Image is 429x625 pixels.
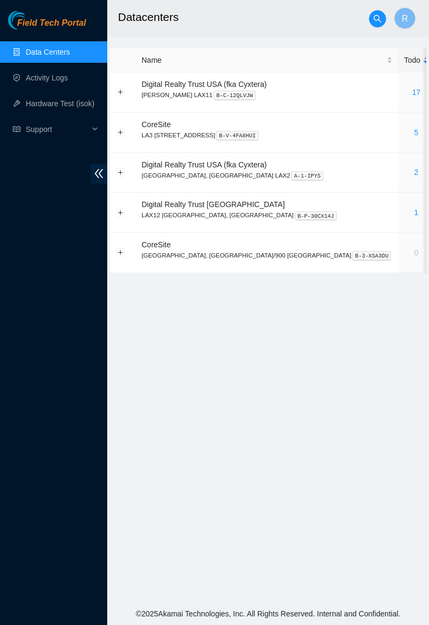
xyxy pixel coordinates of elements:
[142,130,393,140] p: LA3 [STREET_ADDRESS]
[142,200,285,209] span: Digital Realty Trust [GEOGRAPHIC_DATA]
[91,164,107,183] span: double-left
[414,248,418,257] a: 0
[8,11,54,30] img: Akamai Technologies
[369,14,386,23] span: search
[142,210,393,220] p: LAX12 [GEOGRAPHIC_DATA], [GEOGRAPHIC_DATA]
[8,19,86,33] a: Akamai TechnologiesField Tech Portal
[394,8,416,29] button: R
[142,90,393,100] p: [PERSON_NAME] LAX11
[142,251,393,260] p: [GEOGRAPHIC_DATA], [GEOGRAPHIC_DATA]/900 [GEOGRAPHIC_DATA]
[142,120,171,129] span: CoreSite
[414,128,418,137] a: 5
[116,128,125,137] button: Expand row
[142,80,267,89] span: Digital Realty Trust USA (fka Cyxtera)
[213,91,256,100] kbd: B-C-12QLVJW
[412,88,420,97] a: 17
[17,18,86,28] span: Field Tech Portal
[369,10,386,27] button: search
[142,160,267,169] span: Digital Realty Trust USA (fka Cyxtera)
[142,240,171,249] span: CoreSite
[116,248,125,257] button: Expand row
[116,88,125,97] button: Expand row
[295,211,337,221] kbd: B-P-30CX14J
[291,171,323,181] kbd: A-1-IPYS
[116,168,125,177] button: Expand row
[26,119,89,140] span: Support
[352,251,391,261] kbd: B-3-XSA3DU
[216,131,258,141] kbd: B-V-4FA8HUI
[26,73,68,82] a: Activity Logs
[414,168,418,177] a: 2
[26,48,70,56] a: Data Centers
[414,208,418,217] a: 1
[13,126,20,133] span: read
[107,602,429,625] footer: © 2025 Akamai Technologies, Inc. All Rights Reserved. Internal and Confidential.
[142,171,393,180] p: [GEOGRAPHIC_DATA], [GEOGRAPHIC_DATA] LAX2
[116,208,125,217] button: Expand row
[26,99,94,108] a: Hardware Test (isok)
[402,12,408,25] span: R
